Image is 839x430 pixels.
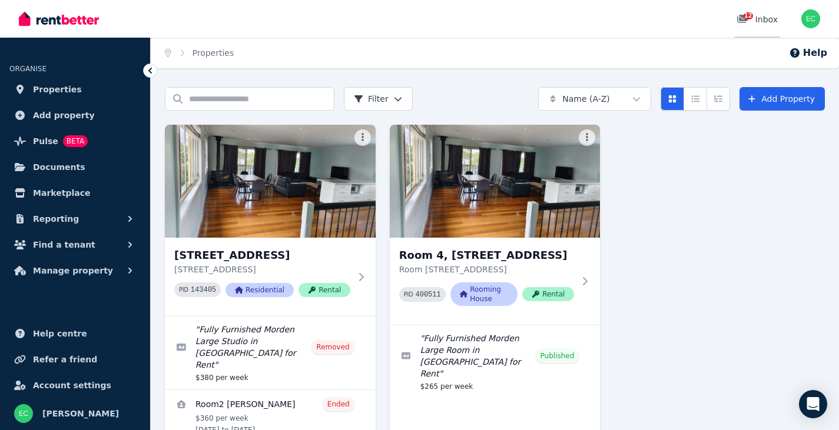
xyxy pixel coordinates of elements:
[191,286,216,294] code: 143405
[33,134,58,148] span: Pulse
[174,264,350,275] p: [STREET_ADDRESS]
[33,212,79,226] span: Reporting
[193,48,234,58] a: Properties
[522,287,574,301] span: Rental
[14,404,33,423] img: ERIC CHEN
[399,264,575,275] p: Room [STREET_ADDRESS]
[390,325,601,398] a: Edit listing: Fully Furnished Morden Large Room in Shortland for Rent
[33,186,90,200] span: Marketplace
[661,87,684,111] button: Card view
[9,207,141,231] button: Reporting
[744,12,753,19] span: 12
[9,155,141,179] a: Documents
[739,87,825,111] a: Add Property
[165,316,376,389] a: Edit listing: Fully Furnished Morden Large Studio in Morisset for Rent
[9,348,141,371] a: Refer a friend
[9,233,141,256] button: Find a tenant
[9,181,141,205] a: Marketplace
[354,93,389,105] span: Filter
[450,282,518,306] span: Rooming House
[390,125,601,238] img: Room 4, 13 Mawson St
[33,108,95,122] span: Add property
[33,82,82,96] span: Properties
[799,390,827,418] div: Open Intercom Messenger
[9,259,141,282] button: Manage property
[404,291,413,298] small: PID
[801,9,820,28] img: ERIC CHEN
[9,65,47,73] span: ORGANISE
[390,125,601,325] a: Room 4, 13 Mawson StRoom 4, [STREET_ADDRESS]Room [STREET_ADDRESS]PID 400511Rooming HouseRental
[165,125,376,316] a: 63 Yambo St, Morisset[STREET_ADDRESS][STREET_ADDRESS]PID 143405ResidentialRental
[9,78,141,101] a: Properties
[538,87,651,111] button: Name (A-Z)
[33,264,113,278] span: Manage property
[9,322,141,345] a: Help centre
[684,87,707,111] button: Compact list view
[9,374,141,397] a: Account settings
[416,291,441,299] code: 400511
[707,87,730,111] button: Expanded list view
[42,406,119,421] span: [PERSON_NAME]
[151,38,248,68] nav: Breadcrumb
[399,247,575,264] h3: Room 4, [STREET_ADDRESS]
[9,129,141,153] a: PulseBETA
[562,93,610,105] span: Name (A-Z)
[9,104,141,127] a: Add property
[33,326,87,341] span: Help centre
[33,160,85,174] span: Documents
[661,87,730,111] div: View options
[789,46,827,60] button: Help
[33,238,95,252] span: Find a tenant
[33,352,97,366] span: Refer a friend
[579,129,595,146] button: More options
[165,125,376,238] img: 63 Yambo St, Morisset
[174,247,350,264] h3: [STREET_ADDRESS]
[225,283,294,297] span: Residential
[344,87,413,111] button: Filter
[63,135,88,147] span: BETA
[737,14,778,25] div: Inbox
[299,283,350,297] span: Rental
[33,378,111,392] span: Account settings
[179,286,188,293] small: PID
[19,10,99,28] img: RentBetter
[354,129,371,146] button: More options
